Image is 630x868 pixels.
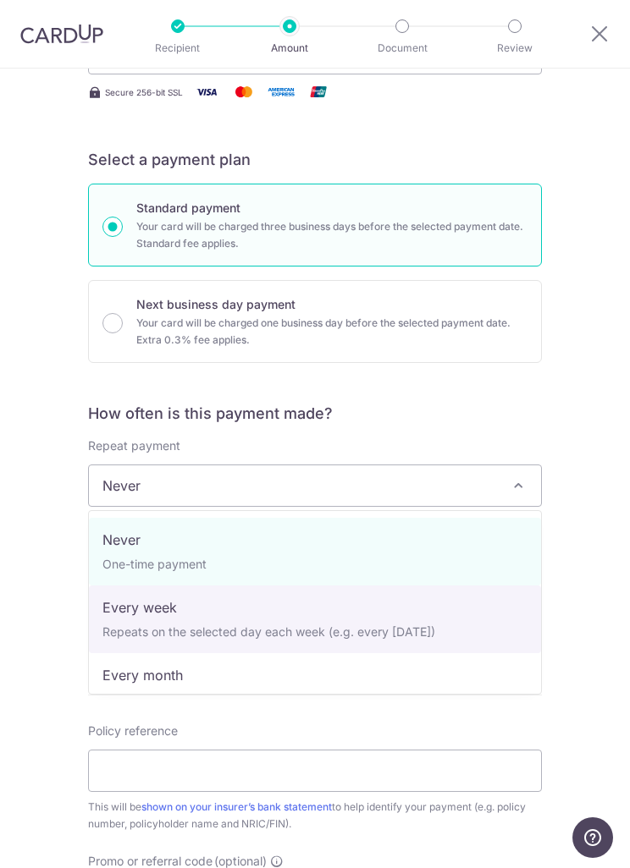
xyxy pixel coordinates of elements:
[256,40,323,57] p: Amount
[368,40,436,57] p: Document
[301,81,335,102] img: Union Pay
[227,81,261,102] img: Mastercard
[102,665,528,685] p: Every month
[136,198,528,218] p: Standard payment
[136,294,528,315] p: Next business day payment
[88,437,180,454] label: Repeat payment
[20,24,103,44] img: CardUp
[136,315,528,349] p: Your card will be charged one business day before the selected payment date. Extra 0.3% fee applies.
[105,85,183,99] span: Secure 256-bit SSL
[102,624,435,639] small: Repeats on the selected day each week (e.g. every [DATE])
[190,81,224,102] img: Visa
[88,464,542,507] span: Never
[481,40,549,57] p: Review
[88,722,178,739] label: Policy reference
[144,40,212,57] p: Recipient
[88,799,542,832] div: This will be to help identify your payment (e.g. policy number, policyholder name and NRIC/FIN).
[102,597,528,618] p: Every week
[102,557,207,571] small: One-time payment
[572,817,613,860] iframe: Opens a widget where you can find more information
[88,404,542,424] h5: How often is this payment made?
[102,530,528,550] p: Never
[136,218,528,252] p: Your card will be charged three business days before the selected payment date. Standard fee appl...
[89,465,541,506] span: Never
[264,81,298,102] img: American Express
[88,150,542,170] h5: Select a payment plan
[141,800,332,813] a: shown on your insurer’s bank statement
